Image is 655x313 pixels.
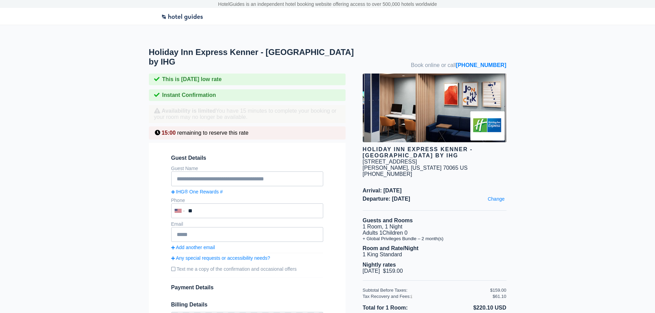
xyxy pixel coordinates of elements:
[171,264,323,275] label: Text me a copy of the confirmation and occasional offers
[363,188,506,194] span: Arrival: [DATE]
[171,221,183,227] label: Email
[411,165,441,171] span: [US_STATE]
[363,236,506,241] li: + Global Privileges Bundle – 2 month(s)
[149,74,346,85] div: This is [DATE] low rate
[161,10,204,22] img: Logo-Transparent.png
[363,245,419,251] b: Room and Rate/Night
[363,165,410,171] span: [PERSON_NAME],
[363,268,403,274] span: [DATE] $159.00
[177,130,248,136] span: remaining to reserve this rate
[363,74,506,142] img: hotel image
[171,166,198,171] label: Guest Name
[363,288,490,293] div: Subtotal Before Taxes:
[363,217,413,223] b: Guests and Rooms
[493,294,506,299] div: $61.10
[486,194,506,203] a: Change
[154,108,337,120] span: You have 15 minutes to complete your booking or your room may no longer be available.
[162,130,176,136] span: 15:00
[435,303,506,312] li: $220.10 USD
[363,230,506,236] li: Adults 1
[363,171,506,177] div: [PHONE_NUMBER]
[171,245,323,250] a: Add another email
[363,224,506,230] li: 1 Room, 1 Night
[149,47,363,67] h1: Holiday Inn Express Kenner - [GEOGRAPHIC_DATA] by IHG
[171,255,323,261] a: Any special requests or accessibility needs?
[443,165,459,171] span: 70065
[363,146,506,159] div: Holiday Inn Express Kenner - [GEOGRAPHIC_DATA] by IHG
[171,155,323,161] span: Guest Details
[162,108,216,114] strong: Availability is limited
[411,62,506,68] span: Book online or call
[363,294,490,299] div: Tax Recovery and Fees:
[363,303,435,312] li: Total for 1 Room:
[363,262,396,268] b: Nightly rates
[363,251,506,258] li: 1 King Standard
[171,198,185,203] label: Phone
[171,189,323,194] a: IHG® One Rewards #
[382,230,407,236] span: Children 0
[456,62,506,68] a: [PHONE_NUMBER]
[171,302,323,308] span: Billing Details
[460,165,468,171] span: US
[363,159,417,165] div: [STREET_ADDRESS]
[470,111,505,141] img: Brand logo for Holiday Inn Express Kenner - New Orleans Airport by IHG
[171,284,214,290] span: Payment Details
[363,196,506,202] span: Departure: [DATE]
[149,89,346,101] div: Instant Confirmation
[490,288,506,293] div: $159.00
[172,204,186,217] div: United States: +1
